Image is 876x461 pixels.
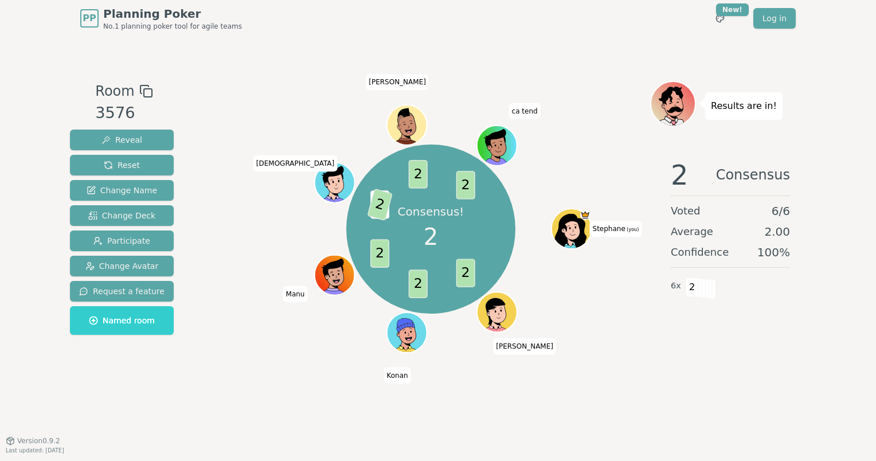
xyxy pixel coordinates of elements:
span: PP [83,11,96,25]
span: 6 / 6 [772,203,790,219]
span: Named room [89,315,155,326]
button: Change Avatar [70,256,174,276]
span: 2 [671,161,689,189]
button: Request a feature [70,281,174,302]
div: New! [716,3,749,16]
button: New! [710,8,730,29]
span: Average [671,224,713,240]
a: PPPlanning PokerNo.1 planning poker tool for agile teams [80,6,242,31]
span: Change Name [87,185,157,196]
button: Reveal [70,130,174,150]
span: Click to change your name [493,339,556,355]
span: Version 0.9.2 [17,436,60,446]
button: Reset [70,155,174,175]
button: Change Deck [70,205,174,226]
a: Log in [753,8,796,29]
span: (you) [625,227,639,232]
button: Version0.9.2 [6,436,60,446]
span: Click to change your name [253,155,337,171]
p: Consensus! [398,204,464,220]
span: 2 [686,278,699,297]
span: Reveal [101,134,142,146]
span: Click to change your name [366,74,429,90]
div: 3576 [95,101,152,125]
span: Click to change your name [509,103,541,119]
span: Participate [93,235,150,247]
button: Click to change your avatar [553,210,590,248]
span: Stephane is the host [581,210,591,220]
span: 2 [409,160,428,188]
span: 6 x [671,280,681,292]
span: Click to change your name [283,286,308,302]
span: Click to change your name [590,221,642,237]
span: Room [95,81,134,101]
span: No.1 planning poker tool for agile teams [103,22,242,31]
span: Planning Poker [103,6,242,22]
span: 2 [456,259,475,287]
span: 2.00 [764,224,790,240]
span: Request a feature [79,286,165,297]
button: Change Name [70,180,174,201]
span: Reset [104,159,140,171]
span: 2 [367,189,393,221]
span: Voted [671,203,701,219]
span: Last updated: [DATE] [6,447,64,454]
span: Click to change your name [384,368,410,384]
span: Confidence [671,244,729,260]
span: 2 [424,220,438,254]
span: 2 [371,239,390,267]
span: Change Avatar [85,260,159,272]
button: Named room [70,306,174,335]
p: Results are in! [711,98,777,114]
span: Consensus [716,161,790,189]
span: 2 [409,269,428,298]
span: Change Deck [88,210,155,221]
span: 100 % [757,244,790,260]
span: 2 [456,171,475,199]
button: Participate [70,230,174,251]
